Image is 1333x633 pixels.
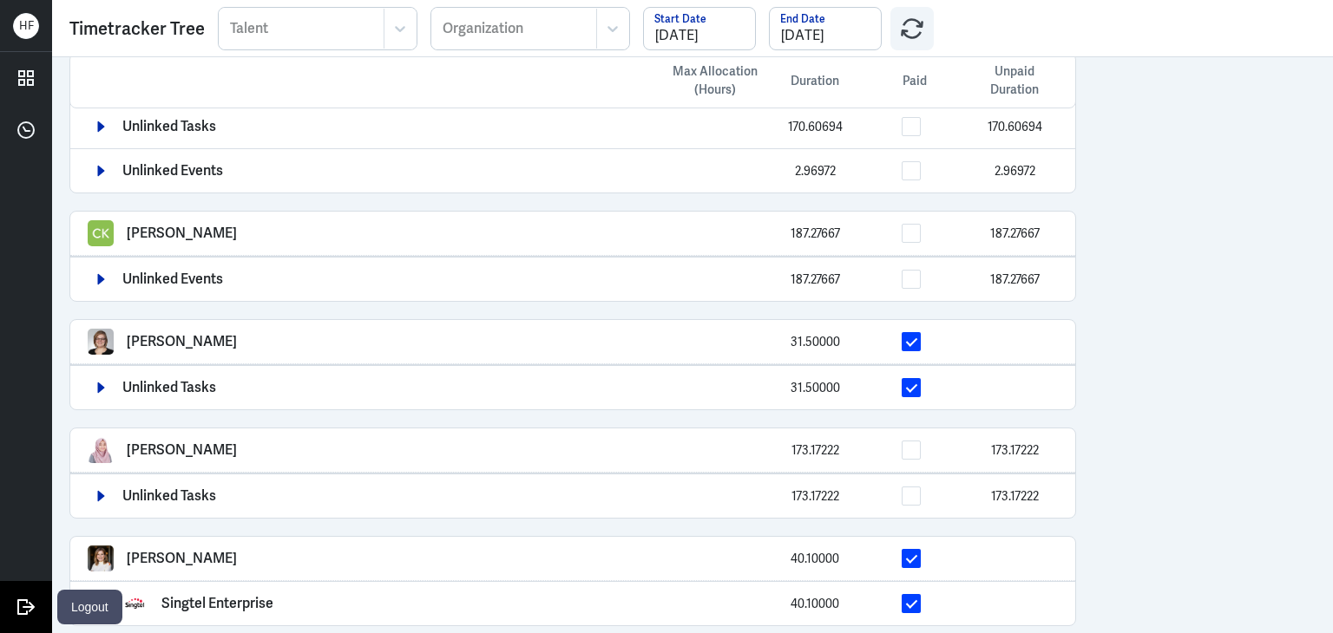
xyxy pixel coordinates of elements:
p: [PERSON_NAME] [127,442,237,458]
span: 187.27667 [791,225,840,241]
div: Paid [858,72,971,90]
p: Unlinked Events [122,271,223,287]
input: End Date [770,8,881,49]
p: Unlinked Tasks [122,488,216,504]
span: 187.27667 [791,271,840,287]
div: Max Allocation (Hours) [659,62,772,99]
p: Unlinked Events [122,163,223,179]
p: Logout [71,597,108,617]
img: Ashleigh Adair [88,545,114,571]
img: Charu KANOJIA [88,220,114,246]
span: 173.17222 [791,442,839,458]
span: 170.60694 [988,119,1042,134]
span: 31.50000 [791,334,840,349]
div: H F [13,13,39,39]
span: 173.17222 [791,488,839,504]
div: Timetracker Tree [69,16,205,42]
span: 173.17222 [991,488,1039,504]
p: [PERSON_NAME] [127,551,237,566]
span: 170.60694 [788,119,843,134]
p: Unlinked Tasks [122,119,216,134]
input: Start Date [644,8,755,49]
span: 187.27667 [990,225,1040,241]
span: Duration [791,72,839,90]
p: Singtel Enterprise [161,596,273,611]
span: 2.96972 [795,163,836,179]
span: 31.50000 [791,380,840,395]
img: Ayu Asmala Dewi [88,437,114,463]
p: [PERSON_NAME] [127,225,237,241]
span: 173.17222 [991,442,1039,458]
p: [PERSON_NAME] [127,334,237,349]
span: 40.10000 [791,551,839,566]
p: Unlinked Tasks [122,380,216,395]
img: Singtel Enterprise [122,591,148,617]
span: 2.96972 [995,163,1035,179]
span: Unpaid Duration [971,62,1058,99]
span: 187.27667 [990,271,1040,287]
img: Robyn Hochstetler [88,329,114,355]
span: 40.10000 [791,596,839,611]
